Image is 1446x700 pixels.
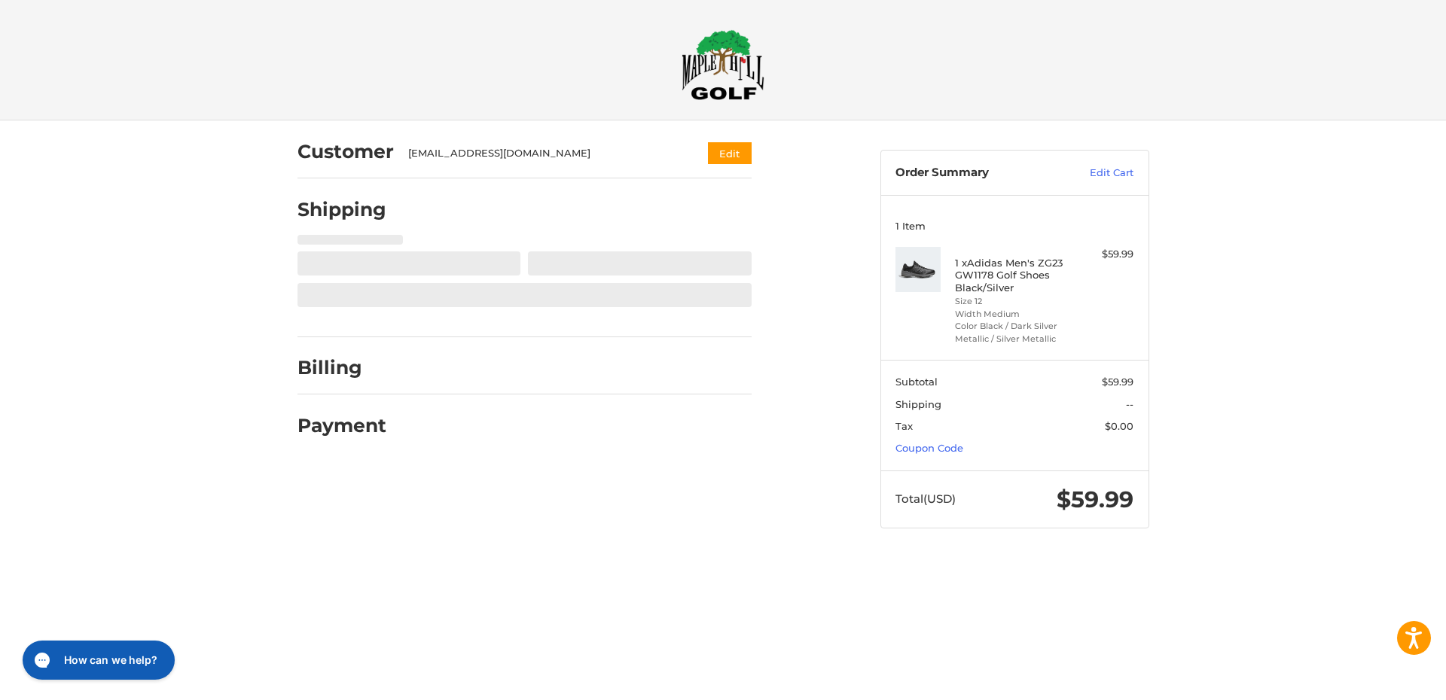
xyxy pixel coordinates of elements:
h3: Order Summary [895,166,1057,181]
li: Color Black / Dark Silver Metallic / Silver Metallic [955,320,1070,345]
h2: Shipping [297,198,386,221]
div: $59.99 [1074,247,1133,262]
span: Tax [895,420,913,432]
img: Maple Hill Golf [682,29,764,100]
span: Total (USD) [895,492,956,506]
span: $59.99 [1102,376,1133,388]
button: Edit [708,142,752,164]
iframe: Gorgias live chat messenger [15,635,179,685]
a: Coupon Code [895,442,963,454]
span: $59.99 [1057,485,1133,513]
li: Width Medium [955,308,1070,321]
a: Edit Cart [1057,166,1133,181]
span: Subtotal [895,376,938,388]
li: Size 12 [955,295,1070,308]
span: -- [1126,398,1133,410]
h2: Customer [297,140,394,163]
div: [EMAIL_ADDRESS][DOMAIN_NAME] [408,146,679,161]
h2: Billing [297,356,386,379]
h4: 1 x Adidas Men's ZG23 GW1178 Golf Shoes Black/Silver [955,257,1070,294]
h3: 1 Item [895,220,1133,232]
span: $0.00 [1105,420,1133,432]
span: Shipping [895,398,941,410]
h2: Payment [297,414,386,437]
